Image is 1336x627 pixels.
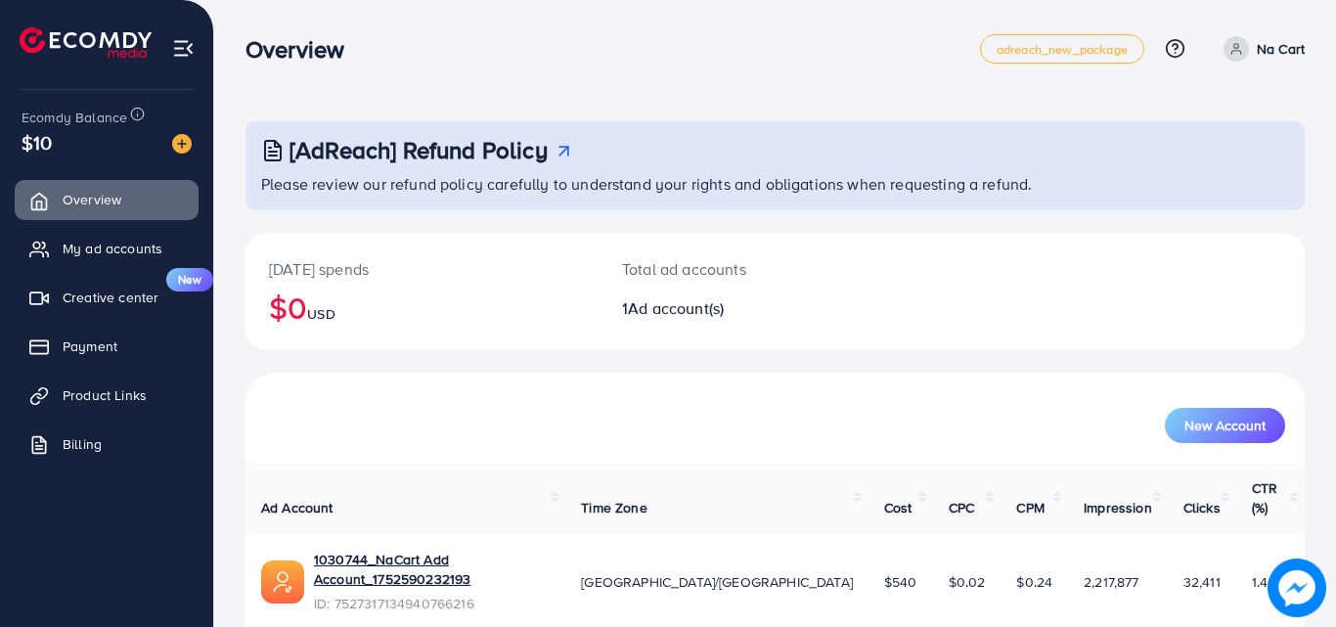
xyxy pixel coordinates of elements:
[1216,36,1305,62] a: Na Cart
[1016,572,1052,592] span: $0.24
[15,229,199,268] a: My ad accounts
[63,239,162,258] span: My ad accounts
[1165,408,1285,443] button: New Account
[63,385,147,405] span: Product Links
[269,289,575,326] h2: $0
[628,297,724,319] span: Ad account(s)
[15,327,199,366] a: Payment
[261,172,1293,196] p: Please review our refund policy carefully to understand your rights and obligations when requesti...
[261,560,304,604] img: ic-ads-acc.e4c84228.svg
[307,304,334,324] span: USD
[997,43,1128,56] span: adreach_new_package
[1184,419,1266,432] span: New Account
[884,572,917,592] span: $540
[289,136,548,164] h3: [AdReach] Refund Policy
[949,572,986,592] span: $0.02
[15,180,199,219] a: Overview
[1016,498,1044,517] span: CPM
[245,35,360,64] h3: Overview
[1252,478,1277,517] span: CTR (%)
[1183,572,1221,592] span: 32,411
[15,278,199,317] a: Creative centerNew
[20,27,152,58] img: logo
[1084,572,1138,592] span: 2,217,877
[884,498,913,517] span: Cost
[22,108,127,127] span: Ecomdy Balance
[15,376,199,415] a: Product Links
[1183,498,1221,517] span: Clicks
[63,434,102,454] span: Billing
[269,257,575,281] p: [DATE] spends
[63,336,117,356] span: Payment
[22,128,52,157] span: $10
[314,550,550,590] a: 1030744_NaCart Add Account_1752590232193
[63,288,158,307] span: Creative center
[581,572,853,592] span: [GEOGRAPHIC_DATA]/[GEOGRAPHIC_DATA]
[172,37,195,60] img: menu
[166,268,213,291] span: New
[314,594,550,613] span: ID: 7527317134940766216
[949,498,974,517] span: CPC
[63,190,121,209] span: Overview
[15,425,199,464] a: Billing
[261,498,334,517] span: Ad Account
[622,257,840,281] p: Total ad accounts
[1084,498,1152,517] span: Impression
[980,34,1144,64] a: adreach_new_package
[1257,37,1305,61] p: Na Cart
[172,134,192,154] img: image
[1252,572,1276,592] span: 1.46
[581,498,646,517] span: Time Zone
[1268,559,1326,617] img: image
[622,299,840,318] h2: 1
